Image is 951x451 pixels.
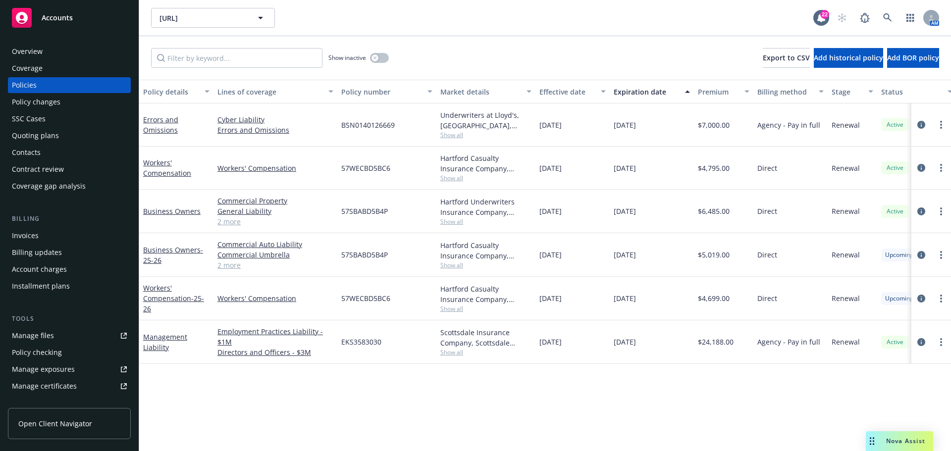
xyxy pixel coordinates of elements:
div: Hartford Casualty Insurance Company, Hartford Insurance Group [440,284,531,304]
button: Policy details [139,80,213,103]
a: Manage claims [8,395,131,411]
a: more [935,119,947,131]
a: Report a Bug [855,8,875,28]
div: Contract review [12,161,64,177]
span: [DATE] [539,293,562,303]
div: Premium [698,87,739,97]
a: SSC Cases [8,111,131,127]
div: SSC Cases [12,111,46,127]
a: circleInformation [915,336,927,348]
span: Show all [440,348,531,356]
span: Renewal [832,337,860,347]
span: Agency - Pay in full [757,120,820,130]
div: Scottsdale Insurance Company, Scottsdale Insurance Company (Nationwide), E-Risk Services, CRC Group [440,327,531,348]
span: [DATE] [614,337,636,347]
span: Export to CSV [763,53,810,62]
a: Switch app [900,8,920,28]
div: Policy checking [12,345,62,360]
a: Billing updates [8,245,131,260]
a: Cyber Liability [217,114,333,125]
div: Manage claims [12,395,62,411]
a: Errors and Omissions [143,115,178,135]
a: Quoting plans [8,128,131,144]
button: Expiration date [610,80,694,103]
input: Filter by keyword... [151,48,322,68]
a: Workers' Compensation [143,158,191,178]
a: circleInformation [915,162,927,174]
a: Errors and Omissions [217,125,333,135]
div: Billing [8,214,131,224]
span: Show all [440,217,531,226]
span: Show all [440,261,531,269]
div: Installment plans [12,278,70,294]
a: Manage exposures [8,361,131,377]
span: $4,795.00 [698,163,730,173]
span: Direct [757,206,777,216]
span: Renewal [832,206,860,216]
a: Manage certificates [8,378,131,394]
span: $7,000.00 [698,120,730,130]
div: Tools [8,314,131,324]
div: Lines of coverage [217,87,322,97]
span: $5,019.00 [698,250,730,260]
button: Add historical policy [814,48,883,68]
a: 2 more [217,260,333,270]
a: Coverage gap analysis [8,178,131,194]
a: Contract review [8,161,131,177]
div: Hartford Casualty Insurance Company, Hartford Insurance Group [440,153,531,174]
button: Premium [694,80,753,103]
div: Policy details [143,87,199,97]
a: Workers' Compensation [217,293,333,303]
span: [DATE] [614,120,636,130]
a: Invoices [8,228,131,244]
div: Underwriters at Lloyd's, [GEOGRAPHIC_DATA], [PERSON_NAME] of [GEOGRAPHIC_DATA], CFC Underwriting,... [440,110,531,131]
div: Invoices [12,228,39,244]
span: [DATE] [539,337,562,347]
span: Direct [757,250,777,260]
span: [DATE] [614,206,636,216]
div: Quoting plans [12,128,59,144]
a: Management Liability [143,332,187,352]
span: Add BOR policy [887,53,939,62]
div: Coverage gap analysis [12,178,86,194]
div: Hartford Casualty Insurance Company, Hartford Insurance Group [440,240,531,261]
a: Installment plans [8,278,131,294]
span: Add historical policy [814,53,883,62]
div: Manage exposures [12,361,75,377]
a: Manage files [8,328,131,344]
a: Directors and Officers - $3M [217,347,333,357]
a: more [935,162,947,174]
span: 57WECBD5BC6 [341,293,390,303]
button: Lines of coverage [213,80,337,103]
a: Coverage [8,60,131,76]
span: Show all [440,174,531,182]
div: Effective date [539,87,595,97]
a: Commercial Umbrella [217,250,333,260]
a: Commercial Property [217,196,333,206]
div: Policy number [341,87,422,97]
a: Accounts [8,4,131,32]
a: Commercial Auto Liability [217,239,333,250]
div: 22 [820,10,829,19]
span: BSN0140126669 [341,120,395,130]
a: more [935,336,947,348]
span: - 25-26 [143,245,203,265]
span: Agency - Pay in full [757,337,820,347]
div: Account charges [12,261,67,277]
a: Contacts [8,145,131,160]
span: Direct [757,293,777,303]
span: Upcoming [885,294,913,303]
a: Overview [8,44,131,59]
span: [DATE] [539,163,562,173]
a: 2 more [217,216,333,227]
a: circleInformation [915,205,927,217]
span: 57SBABD5B4P [341,206,388,216]
a: Employment Practices Liability - $1M [217,326,333,347]
span: Renewal [832,293,860,303]
a: circleInformation [915,293,927,304]
span: 57SBABD5B4P [341,250,388,260]
span: Active [885,338,905,347]
div: Status [881,87,942,97]
a: General Liability [217,206,333,216]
